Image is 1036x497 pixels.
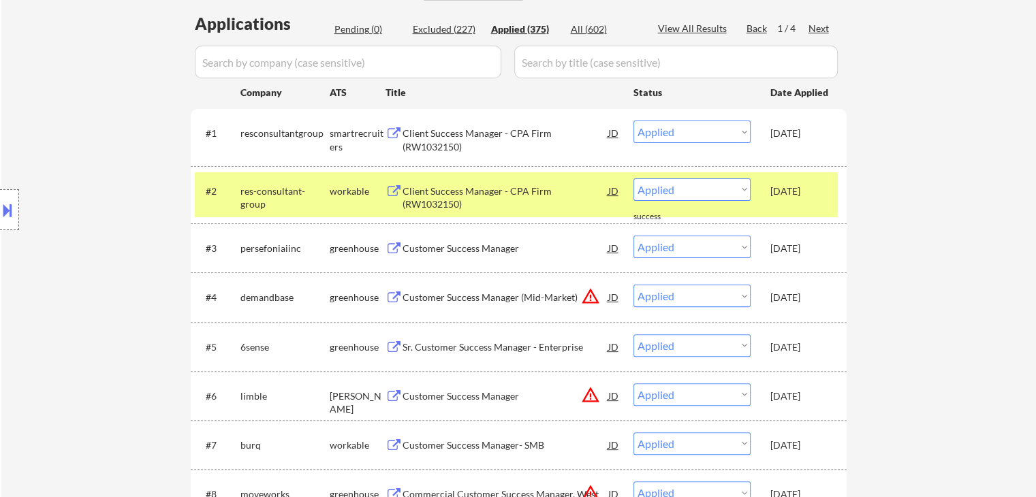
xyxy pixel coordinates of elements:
div: success [633,211,688,223]
div: persefoniaiinc [240,242,330,255]
div: #6 [206,389,230,403]
div: Sr. Customer Success Manager - Enterprise [403,340,608,354]
div: Customer Success Manager [403,389,608,403]
div: [DATE] [770,127,830,140]
div: 6sense [240,340,330,354]
div: Pending (0) [334,22,403,36]
div: #5 [206,340,230,354]
div: Applications [195,16,330,32]
div: [PERSON_NAME] [330,389,386,416]
div: JD [607,432,621,457]
div: Customer Success Manager [403,242,608,255]
div: Client Success Manager - CPA Firm (RW1032150) [403,185,608,211]
div: View All Results [658,22,731,35]
div: JD [607,121,621,145]
div: demandbase [240,291,330,304]
div: workable [330,438,386,452]
div: [DATE] [770,340,830,354]
div: smartrecruiters [330,127,386,153]
div: JD [607,383,621,408]
div: Customer Success Manager- SMB [403,438,608,452]
div: greenhouse [330,340,386,354]
div: JD [607,236,621,260]
div: [DATE] [770,438,830,452]
div: JD [607,178,621,203]
div: [DATE] [770,185,830,198]
div: greenhouse [330,242,386,255]
div: greenhouse [330,291,386,304]
div: 1 / 4 [777,22,809,35]
div: Customer Success Manager (Mid-Market) [403,291,608,304]
div: burq [240,438,330,452]
div: Applied (375) [491,22,559,36]
div: ATS [330,86,386,99]
div: Client Success Manager - CPA Firm (RW1032150) [403,127,608,153]
div: Status [633,80,751,104]
div: #7 [206,438,230,452]
div: res-consultant-group [240,185,330,211]
button: warning_amber [581,385,600,404]
div: JD [607,334,621,359]
div: [DATE] [770,291,830,304]
div: workable [330,185,386,198]
div: Date Applied [770,86,830,99]
div: [DATE] [770,242,830,255]
button: warning_amber [581,287,600,306]
div: Next [809,22,830,35]
div: Title [386,86,621,99]
input: Search by company (case sensitive) [195,46,501,78]
div: Company [240,86,330,99]
div: Excluded (227) [413,22,481,36]
div: All (602) [571,22,639,36]
input: Search by title (case sensitive) [514,46,838,78]
div: JD [607,285,621,309]
div: [DATE] [770,389,830,403]
div: limble [240,389,330,403]
div: resconsultantgroup [240,127,330,140]
div: Back [747,22,768,35]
